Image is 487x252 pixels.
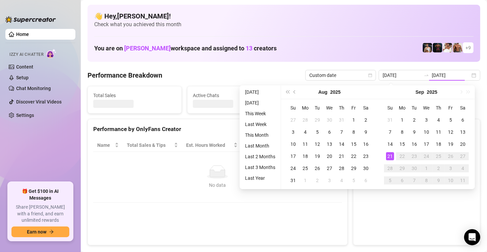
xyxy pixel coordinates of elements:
[46,49,57,58] img: AI Chatter
[123,139,182,152] th: Total Sales & Tips
[16,75,29,80] a: Setup
[94,45,277,52] h1: You are on workspace and assigned to creators
[16,64,33,70] a: Content
[443,43,452,52] img: Jake
[432,72,470,79] input: End date
[16,99,62,104] a: Discover Viral Videos
[16,113,34,118] a: Settings
[93,92,176,99] span: Total Sales
[11,204,69,224] span: Share [PERSON_NAME] with a friend, and earn unlimited rewards
[27,229,46,235] span: Earn now
[383,72,421,79] input: Start date
[433,43,442,52] img: Muscled
[464,229,480,245] div: Open Intercom Messenger
[309,70,372,80] span: Custom date
[94,21,474,28] span: Check what you achieved this month
[290,141,332,149] span: Chat Conversion
[94,11,474,21] h4: 👋 Hey, [PERSON_NAME] !
[93,139,123,152] th: Name
[5,16,56,23] img: logo-BBDzfeDw.svg
[453,43,462,52] img: David
[11,188,69,201] span: 🎁 Get $100 in AI Messages
[368,73,372,77] span: calendar
[16,86,51,91] a: Chat Monitoring
[424,73,429,78] span: to
[9,51,43,58] span: Izzy AI Chatter
[93,125,342,134] div: Performance by OnlyFans Creator
[246,141,277,149] span: Sales / Hour
[16,32,29,37] a: Home
[127,141,173,149] span: Total Sales & Tips
[97,141,113,149] span: Name
[49,229,54,234] span: arrow-right
[11,226,69,237] button: Earn nowarrow-right
[292,92,375,99] span: Messages Sent
[246,45,252,52] span: 13
[286,139,342,152] th: Chat Conversion
[88,71,162,80] h4: Performance Breakdown
[186,141,232,149] div: Est. Hours Worked
[359,125,475,134] div: Sales by OnlyFans Creator
[193,92,276,99] span: Active Chats
[424,73,429,78] span: swap-right
[100,181,335,189] div: No data
[465,44,471,51] span: + 9
[423,43,432,52] img: Chris
[242,139,287,152] th: Sales / Hour
[124,45,171,52] span: [PERSON_NAME]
